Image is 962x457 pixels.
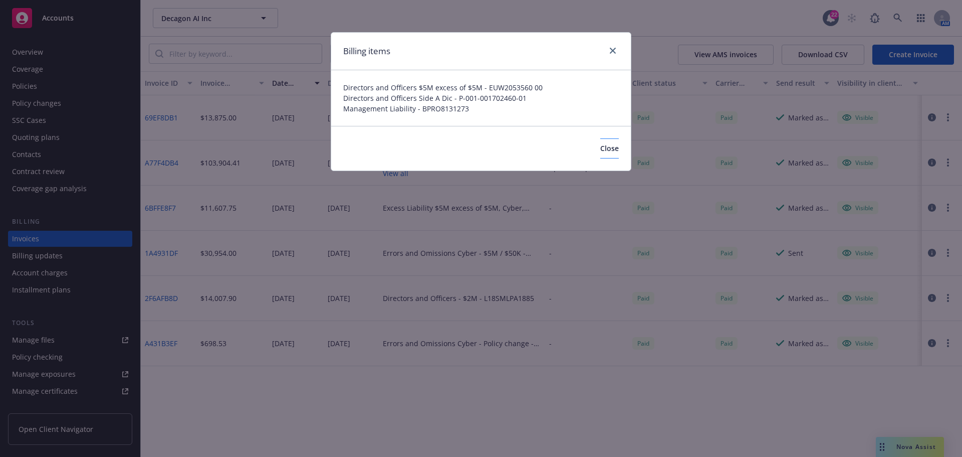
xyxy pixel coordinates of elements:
[607,45,619,57] a: close
[343,82,619,93] span: Directors and Officers $5M excess of $5M - EUW2053560 00
[343,45,390,58] h1: Billing items
[600,143,619,153] span: Close
[600,138,619,159] button: Close
[343,103,619,114] span: Management Liability - BPRO8131273
[343,93,619,103] span: Directors and Officers Side A Dic - P-001-001702460-01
